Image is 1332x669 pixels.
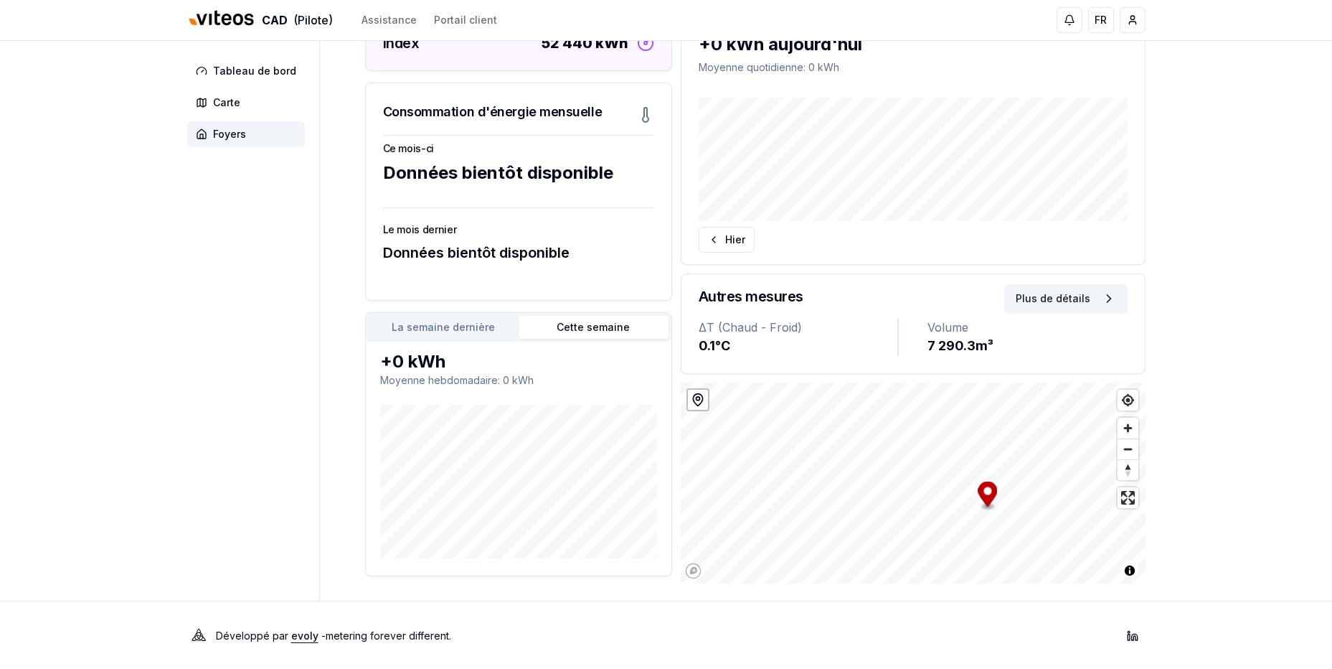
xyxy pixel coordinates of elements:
div: Volume [927,319,1128,336]
button: Cette semaine [519,316,669,339]
button: FR [1088,7,1114,33]
a: Tableau de bord [187,58,311,84]
span: Carte [213,95,240,110]
div: 0.1 °C [699,336,897,356]
span: Zoom out [1118,439,1138,459]
h3: Index [383,33,420,53]
span: FR [1095,13,1107,27]
h3: Autres mesures [699,286,803,307]
button: Find my location [1118,390,1138,411]
span: (Pilote) [293,11,333,29]
button: Hier [699,227,755,253]
a: Portail client [434,13,497,27]
div: Données bientôt disponible [383,243,654,263]
span: Reset bearing to north [1118,460,1138,480]
button: Enter fullscreen [1118,487,1138,508]
div: +0 kWh [380,350,657,373]
div: 7 290.3 m³ [927,336,1128,356]
button: La semaine dernière [369,316,519,339]
div: 52 440 kWh [542,33,628,53]
button: Plus de détails [1004,284,1128,313]
h3: Le mois dernier [383,223,654,237]
div: +0 kWh aujourd'hui [699,33,1128,56]
canvas: Map [681,383,1146,584]
button: Zoom out [1118,439,1138,459]
p: Moyenne hebdomadaire : 0 kWh [380,373,657,388]
div: ΔT (Chaud - Froid) [699,319,897,336]
a: evoly [291,630,318,642]
a: Assistance [362,13,417,27]
a: Mapbox homepage [685,563,702,579]
h3: Consommation d'énergie mensuelle [383,102,603,122]
div: Map marker [978,482,997,511]
button: Toggle attribution [1121,562,1138,579]
img: Viteos - CAD Logo [187,1,256,36]
span: CAD [262,11,288,29]
a: Foyers [187,121,311,147]
img: Evoly Logo [187,624,210,647]
h3: Ce mois-ci [383,141,654,156]
div: Données bientôt disponible [383,162,654,184]
p: Moyenne quotidienne : 0 kWh [699,60,1128,75]
p: Développé par - metering forever different . [216,626,451,646]
a: CAD(Pilote) [187,5,333,36]
span: Tableau de bord [213,64,296,78]
span: Foyers [213,127,246,141]
button: Reset bearing to north [1118,459,1138,480]
button: Zoom in [1118,418,1138,439]
a: Carte [187,90,311,116]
